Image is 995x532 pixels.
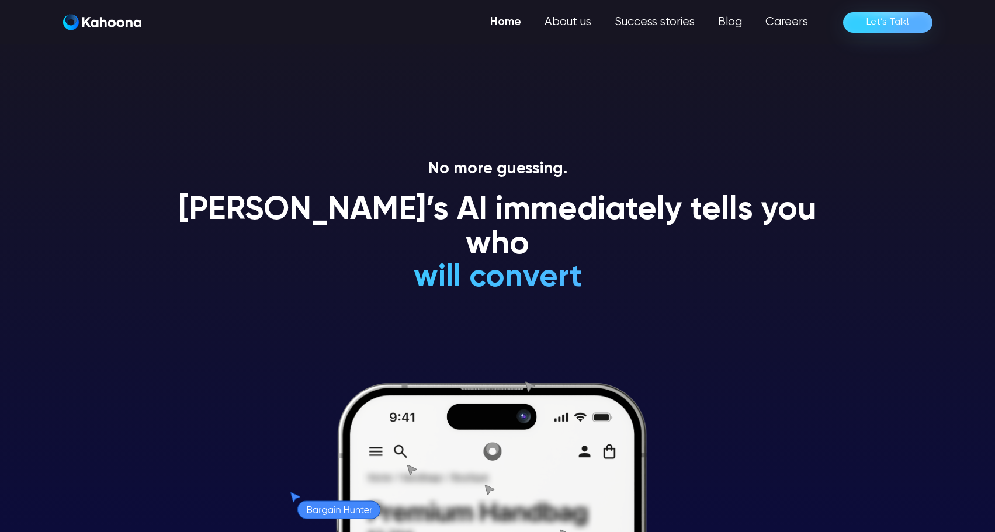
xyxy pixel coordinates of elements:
[866,13,909,32] div: Let’s Talk!
[63,14,141,30] img: Kahoona logo white
[479,11,533,34] a: Home
[706,11,754,34] a: Blog
[325,260,670,295] h1: will convert
[165,193,831,263] h1: [PERSON_NAME]’s AI immediately tells you who
[63,14,141,31] a: home
[533,11,603,34] a: About us
[165,159,831,179] p: No more guessing.
[843,12,932,33] a: Let’s Talk!
[754,11,820,34] a: Careers
[603,11,706,34] a: Success stories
